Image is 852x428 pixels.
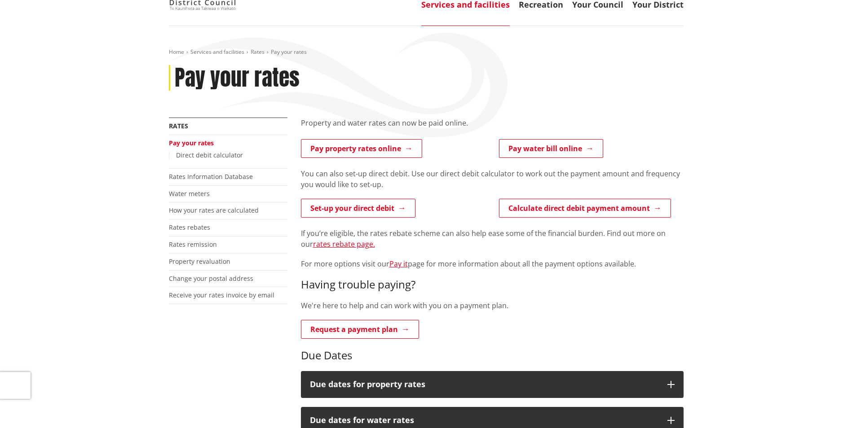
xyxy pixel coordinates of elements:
[310,380,658,389] h3: Due dates for property rates
[301,199,415,218] a: Set-up your direct debit
[169,122,188,130] a: Rates
[169,240,217,249] a: Rates remission
[251,48,265,56] a: Rates
[169,139,214,147] a: Pay your rates
[169,257,230,266] a: Property revaluation
[301,349,684,362] h3: Due Dates
[499,139,603,158] a: Pay water bill online
[169,48,184,56] a: Home
[389,259,408,269] a: Pay it
[301,228,684,249] p: If you’re eligible, the rates rebate scheme can also help ease some of the financial burden. Find...
[271,48,307,56] span: Pay your rates
[169,172,253,181] a: Rates Information Database
[301,139,422,158] a: Pay property rates online
[190,48,244,56] a: Services and facilities
[169,291,274,299] a: Receive your rates invoice by email
[169,274,253,283] a: Change your postal address
[301,371,684,398] button: Due dates for property rates
[301,258,684,269] p: For more options visit our page for more information about all the payment options available.
[169,189,210,198] a: Water meters
[169,48,684,56] nav: breadcrumb
[169,206,259,214] a: How your rates are calculated
[811,390,843,423] iframe: Messenger Launcher
[176,151,243,159] a: Direct debit calculator
[301,278,684,291] h3: Having trouble paying?
[310,416,658,425] h3: Due dates for water rates
[301,168,684,190] p: You can also set-up direct debit. Use our direct debit calculator to work out the payment amount ...
[301,118,684,139] div: Property and water rates can now be paid online.
[175,65,300,91] h1: Pay your rates
[499,199,671,218] a: Calculate direct debit payment amount
[169,223,210,231] a: Rates rebates
[301,320,419,339] a: Request a payment plan
[301,300,684,311] p: We're here to help and can work with you on a payment plan.
[313,239,375,249] a: rates rebate page.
